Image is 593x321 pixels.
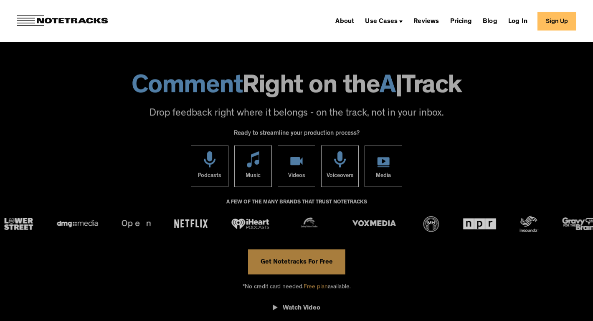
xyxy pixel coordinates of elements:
div: Voiceovers [327,167,354,186]
div: Watch Video [283,304,320,313]
a: Reviews [410,14,442,28]
h1: Right on the Track [8,75,585,101]
span: Comment [132,75,243,101]
p: Drop feedback right where it belongs - on the track, not in your inbox. [8,107,585,121]
span: A [380,75,395,101]
div: Music [246,167,261,186]
a: Podcasts [191,145,228,187]
div: Podcasts [198,167,221,186]
div: Use Cases [362,14,406,28]
a: Get Notetracks For Free [248,249,345,274]
a: Media [365,145,402,187]
span: Free plan [304,284,328,290]
a: Blog [479,14,501,28]
a: Voiceovers [321,145,359,187]
div: Use Cases [365,18,398,25]
a: About [332,14,357,28]
a: Log In [505,14,531,28]
span: | [395,75,402,101]
a: Sign Up [537,12,576,31]
a: Pricing [447,14,475,28]
div: *No credit card needed. available. [243,274,351,298]
a: Videos [278,145,315,187]
div: A FEW OF THE MANY BRANDS THAT TRUST NOTETRACKS [226,195,367,218]
div: Videos [288,167,305,186]
div: Media [376,167,391,186]
div: Ready to streamline your production process? [234,125,360,145]
a: Music [234,145,272,187]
